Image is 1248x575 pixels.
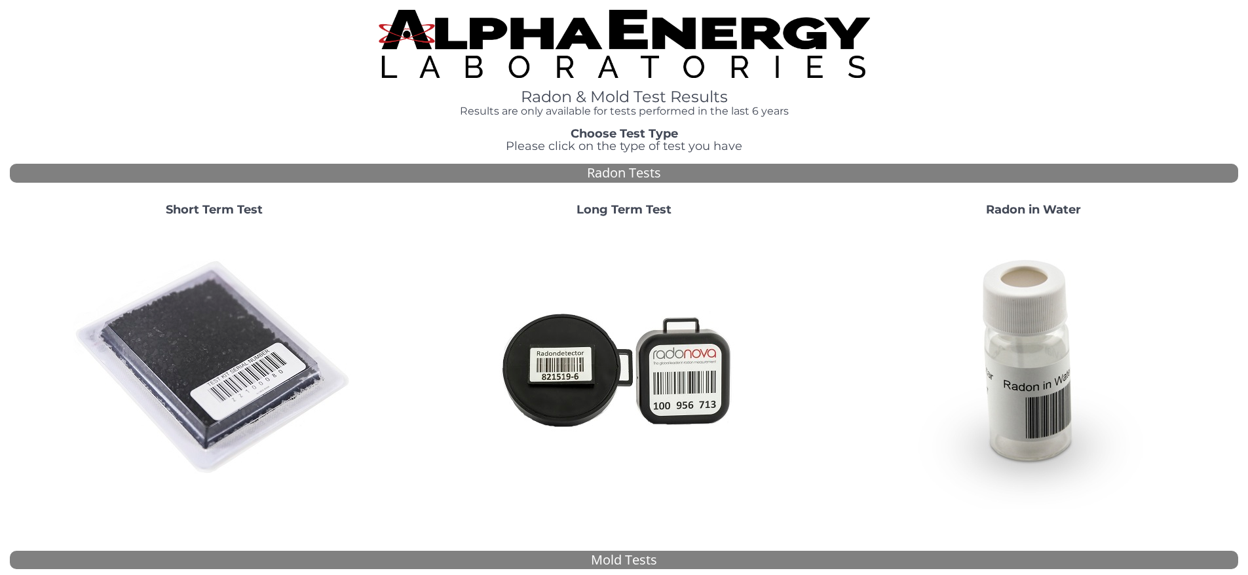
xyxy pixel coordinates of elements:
strong: Choose Test Type [571,126,678,141]
span: Please click on the type of test you have [506,139,742,153]
img: RadoninWater.jpg [892,227,1174,509]
h1: Radon & Mold Test Results [379,88,870,105]
div: Mold Tests [10,551,1238,570]
strong: Long Term Test [577,202,671,217]
strong: Radon in Water [986,202,1081,217]
img: ShortTerm.jpg [73,227,355,509]
img: TightCrop.jpg [379,10,870,78]
strong: Short Term Test [166,202,263,217]
div: Radon Tests [10,164,1238,183]
h4: Results are only available for tests performed in the last 6 years [379,105,870,117]
img: Radtrak2vsRadtrak3.jpg [483,227,765,509]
